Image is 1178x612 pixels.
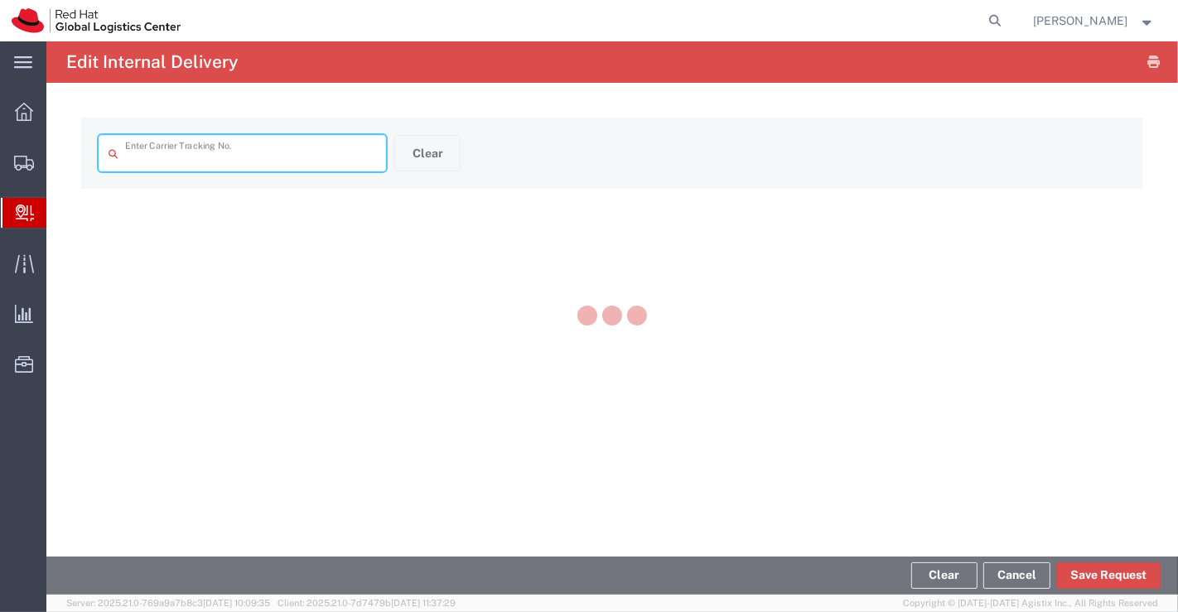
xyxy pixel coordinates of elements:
[1033,11,1156,31] button: [PERSON_NAME]
[203,598,270,608] span: [DATE] 10:09:35
[66,598,270,608] span: Server: 2025.21.0-769a9a7b8c3
[903,596,1158,610] span: Copyright © [DATE]-[DATE] Agistix Inc., All Rights Reserved
[391,598,456,608] span: [DATE] 11:37:29
[12,8,181,33] img: logo
[1034,12,1128,30] span: Sumitra Hansdah
[278,598,456,608] span: Client: 2025.21.0-7d7479b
